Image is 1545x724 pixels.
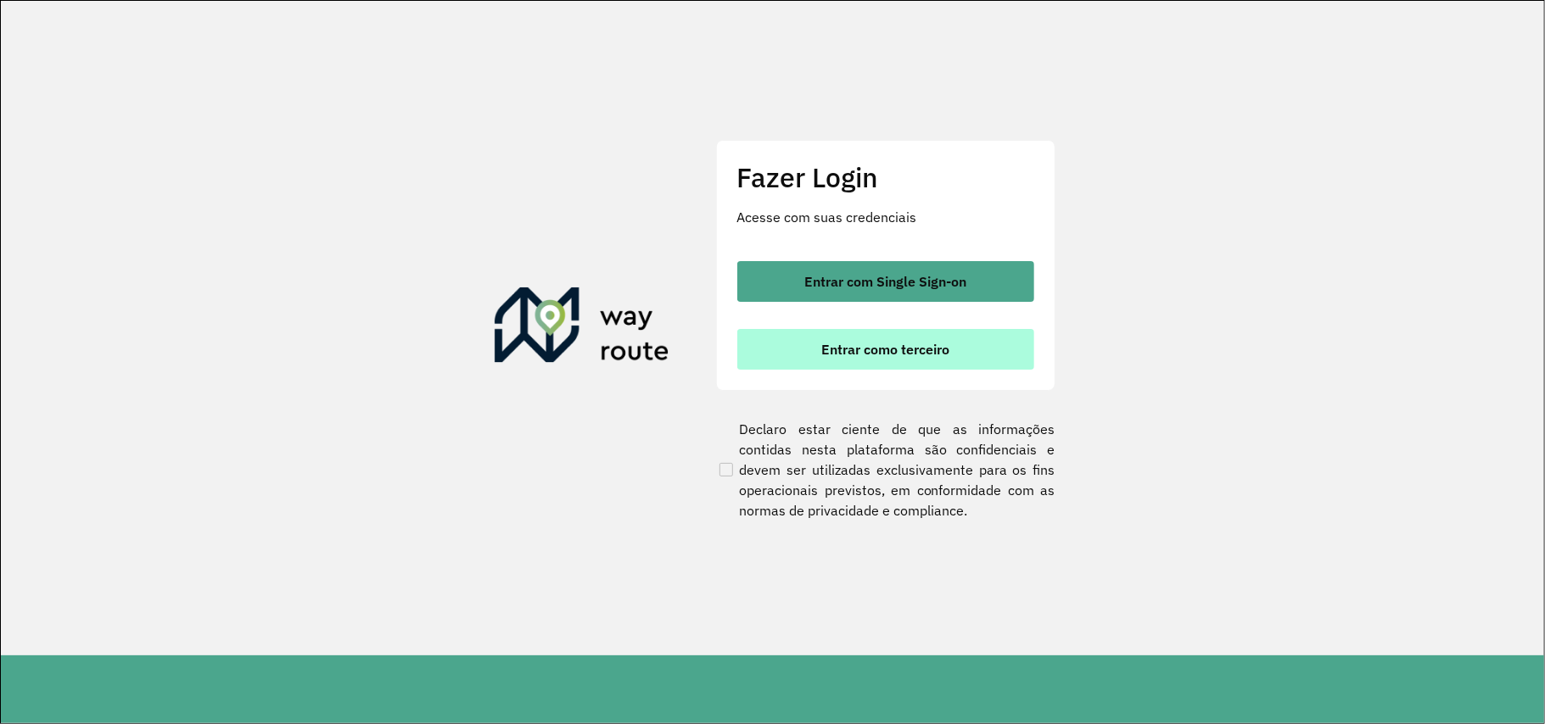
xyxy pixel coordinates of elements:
[737,161,1034,193] h2: Fazer Login
[495,287,669,369] img: Roteirizador AmbevTech
[737,329,1034,370] button: button
[821,343,949,356] span: Entrar como terceiro
[716,419,1055,521] label: Declaro estar ciente de que as informações contidas nesta plataforma são confidenciais e devem se...
[804,275,966,288] span: Entrar com Single Sign-on
[737,207,1034,227] p: Acesse com suas credenciais
[737,261,1034,302] button: button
